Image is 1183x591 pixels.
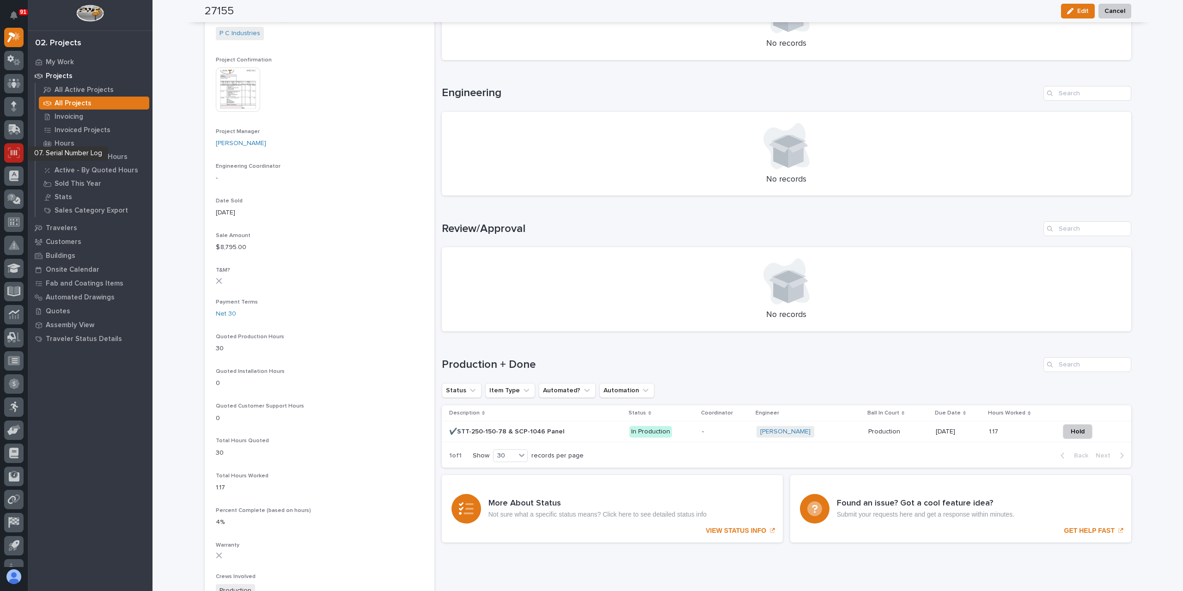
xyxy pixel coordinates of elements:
p: No records [453,39,1120,49]
span: Edit [1077,7,1089,15]
p: All Projects [55,99,91,108]
a: Active - By % of Hours [36,150,152,163]
button: Automation [599,383,654,398]
button: users-avatar [4,567,24,586]
p: Automated Drawings [46,293,115,302]
a: Assembly View [28,318,152,332]
p: Submit your requests here and get a response within minutes. [837,511,1014,518]
a: Stats [36,190,152,203]
a: Hours [36,137,152,150]
button: Automated? [539,383,596,398]
p: Sales Category Export [55,207,128,215]
span: Project Confirmation [216,57,272,63]
p: ✔️STT-250-150-78 & SCP-1046 Panel [449,426,566,436]
p: VIEW STATUS INFO [706,527,766,535]
span: Quoted Installation Hours [216,369,285,374]
a: Invoicing [36,110,152,123]
p: My Work [46,58,74,67]
p: 1 of 1 [442,445,469,467]
p: 0 [216,378,423,388]
p: $ 8,795.00 [216,243,423,252]
h3: Found an issue? Got a cool feature idea? [837,499,1014,509]
a: Travelers [28,221,152,235]
span: Project Manager [216,129,260,134]
p: 30 [216,448,423,458]
p: Ball In Court [867,408,899,418]
p: Stats [55,193,72,201]
button: Edit [1061,4,1095,18]
span: Total Hours Quoted [216,438,269,444]
p: 1.17 [216,483,423,493]
h1: Review/Approval [442,222,1040,236]
input: Search [1043,357,1131,372]
a: VIEW STATUS INFO [442,475,783,542]
span: Date Sold [216,198,243,204]
span: Next [1096,451,1116,460]
p: [DATE] [216,208,423,218]
p: - [702,428,749,436]
p: 4% [216,518,423,527]
p: Description [449,408,480,418]
div: 02. Projects [35,38,81,49]
div: Search [1043,86,1131,101]
button: Cancel [1098,4,1131,18]
p: Hours [55,140,74,148]
a: All Projects [36,97,152,110]
a: Projects [28,69,152,83]
p: 0 [216,414,423,423]
a: GET HELP FAST [790,475,1131,542]
p: Engineer [756,408,779,418]
span: Quoted Customer Support Hours [216,403,304,409]
p: Due Date [935,408,961,418]
p: Show [473,452,489,460]
p: Active - By Quoted Hours [55,166,138,175]
p: 30 [216,344,423,353]
span: T&M? [216,268,230,273]
p: Assembly View [46,321,94,329]
span: Total Hours Worked [216,473,268,479]
span: Cancel [1104,6,1125,17]
span: Percent Complete (based on hours) [216,508,311,513]
a: Customers [28,235,152,249]
p: Onsite Calendar [46,266,99,274]
button: Back [1053,451,1092,460]
a: All Active Projects [36,83,152,96]
p: No records [453,175,1120,185]
p: Active - By % of Hours [55,153,128,161]
span: Hold [1071,426,1085,437]
h1: Production + Done [442,358,1040,372]
input: Search [1043,221,1131,236]
p: Not sure what a specific status means? Click here to see detailed status info [488,511,707,518]
p: - [216,173,423,183]
p: Production [868,426,902,436]
p: Invoiced Projects [55,126,110,134]
img: Workspace Logo [76,5,104,22]
p: Fab and Coatings Items [46,280,123,288]
p: Quotes [46,307,70,316]
span: Engineering Coordinator [216,164,281,169]
a: P C Industries [220,29,260,38]
p: 91 [20,9,26,15]
tr: ✔️STT-250-150-78 & SCP-1046 Panel✔️STT-250-150-78 & SCP-1046 Panel In Production-[PERSON_NAME] Pr... [442,421,1131,442]
p: 1.17 [989,426,1000,436]
p: Buildings [46,252,75,260]
p: Status [628,408,646,418]
a: Active - By Quoted Hours [36,164,152,177]
p: Traveler Status Details [46,335,122,343]
h3: More About Status [488,499,707,509]
span: Sale Amount [216,233,250,238]
span: Back [1068,451,1088,460]
button: Item Type [485,383,535,398]
p: Projects [46,72,73,80]
a: Automated Drawings [28,290,152,304]
p: Sold This Year [55,180,101,188]
p: All Active Projects [55,86,114,94]
span: Payment Terms [216,299,258,305]
a: Traveler Status Details [28,332,152,346]
p: Travelers [46,224,77,232]
p: GET HELP FAST [1064,527,1115,535]
span: Delivery / Work Location(s) [216,17,287,23]
p: records per page [531,452,584,460]
a: Invoiced Projects [36,123,152,136]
